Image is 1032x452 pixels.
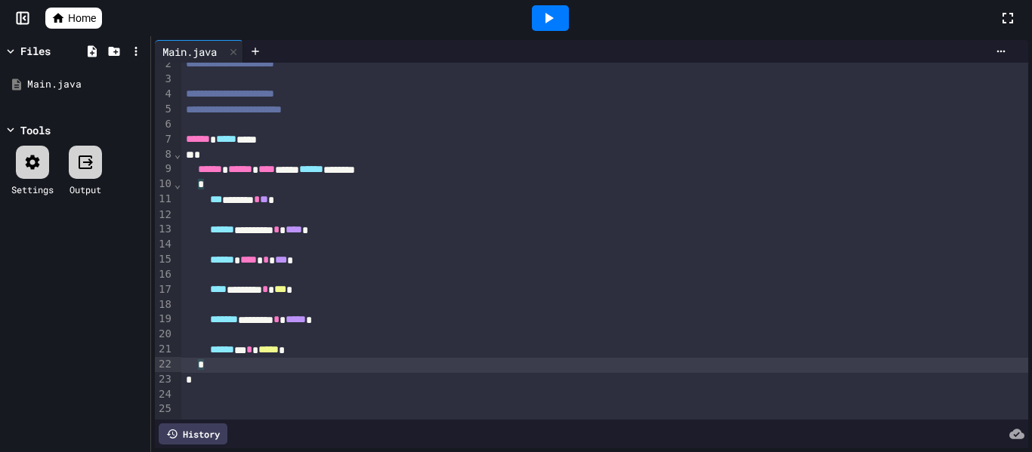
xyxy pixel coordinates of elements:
div: 19 [155,312,174,327]
div: 13 [155,222,174,237]
div: Settings [11,183,54,196]
div: 10 [155,177,174,192]
div: 23 [155,372,174,387]
div: 4 [155,87,174,102]
div: History [159,423,227,444]
div: 12 [155,208,174,223]
span: Fold line [174,178,181,190]
div: 18 [155,297,174,312]
div: 22 [155,357,174,372]
div: 17 [155,282,174,297]
div: Main.java [155,44,224,60]
div: 3 [155,72,174,87]
div: 20 [155,327,174,342]
div: 5 [155,102,174,117]
span: Home [68,11,96,26]
div: Main.java [155,40,243,63]
div: Main.java [27,77,145,92]
div: 21 [155,342,174,357]
div: 8 [155,147,174,162]
div: 6 [155,117,174,132]
div: Output [70,183,101,196]
a: Home [45,8,102,29]
span: Fold line [174,148,181,160]
div: 15 [155,252,174,267]
div: 14 [155,237,174,252]
div: 24 [155,387,174,402]
div: 7 [155,132,174,147]
div: Tools [20,122,51,138]
div: Files [20,43,51,59]
div: 2 [155,57,174,72]
div: 16 [155,267,174,282]
div: 9 [155,161,174,177]
div: 25 [155,401,174,417]
div: 11 [155,192,174,207]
